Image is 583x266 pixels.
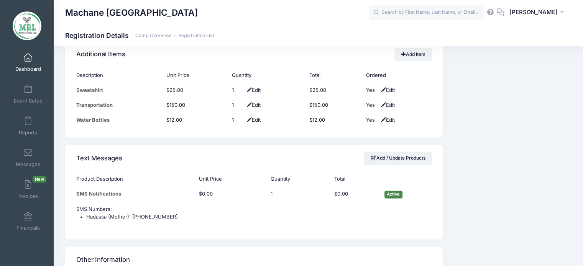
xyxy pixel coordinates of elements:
div: Click Pencil to edit... [232,86,243,94]
div: Yes [366,86,377,94]
th: Total [330,171,381,186]
td: $12.00 [306,113,362,127]
span: Dashboard [15,66,41,72]
span: New [33,176,46,183]
span: [PERSON_NAME] [509,8,558,16]
th: Quantity [228,68,306,83]
td: $25.00 [163,83,228,98]
span: Messages [16,161,40,168]
span: Active [384,191,402,198]
span: Edit [379,87,394,93]
a: Registration List [178,33,214,39]
td: Water Bottles [76,113,163,127]
a: InvoicesNew [10,176,46,203]
img: Machane Racket Lake [13,11,41,40]
div: Click Pencil to edit... [271,190,282,198]
td: $150.00 [163,98,228,113]
a: Messages [10,144,46,171]
div: Click Pencil to edit... [232,101,243,109]
th: Total [306,68,362,83]
a: Financials [10,208,46,235]
span: Edit [245,102,261,108]
span: Edit [379,102,394,108]
th: Quantity [267,171,330,186]
span: Event Setup [14,98,43,104]
h4: Additional Items [76,43,125,65]
th: Ordered [362,68,432,83]
td: $25.00 [306,83,362,98]
th: Unit Price [195,171,267,186]
span: Financials [16,225,40,231]
td: SMS Notifications [76,186,195,202]
span: Edit [245,117,261,123]
td: Sweatshirt [76,83,163,98]
h1: Machane [GEOGRAPHIC_DATA] [65,4,198,21]
span: Edit [379,117,394,123]
a: Reports [10,113,46,139]
h1: Registration Details [65,31,214,39]
th: Unit Price [163,68,228,83]
a: Add / Update Products [364,152,432,165]
td: $150.00 [306,98,362,113]
td: $12.00 [163,113,228,127]
a: Add Item [394,48,432,61]
a: Event Setup [10,81,46,108]
td: $0.00 [330,186,381,202]
span: Invoices [18,193,38,199]
td: SMS Numbers: [76,202,432,229]
span: Edit [245,87,261,93]
th: Product Description [76,171,195,186]
div: Yes [366,101,377,109]
a: Camp Overview [135,33,171,39]
td: Transportation [76,98,163,113]
span: Reports [19,129,37,136]
li: Hadassa (Mother): [PHONE_NUMBER] [86,213,432,221]
th: Description [76,68,163,83]
div: Yes [366,116,377,124]
div: Click Pencil to edit... [232,116,243,124]
td: $0.00 [195,186,267,202]
input: Search by First Name, Last Name, or Email... [369,5,484,20]
h4: Text Messages [76,147,122,169]
button: [PERSON_NAME] [504,4,572,21]
a: Dashboard [10,49,46,76]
